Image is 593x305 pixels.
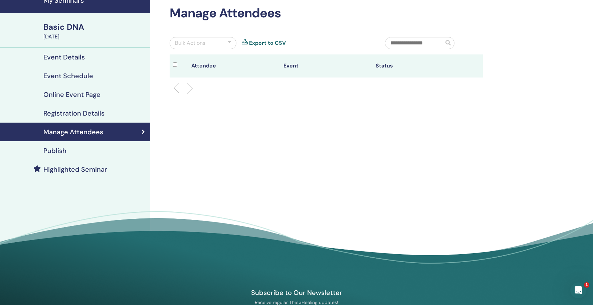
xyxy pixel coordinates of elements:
[43,165,107,173] h4: Highlighted Seminar
[584,282,589,288] span: 1
[39,21,150,41] a: Basic DNA[DATE]
[280,54,372,78] th: Event
[43,33,146,41] div: [DATE]
[43,147,66,155] h4: Publish
[43,72,93,80] h4: Event Schedule
[372,54,464,78] th: Status
[43,53,85,61] h4: Event Details
[170,6,483,21] h2: Manage Attendees
[43,128,103,136] h4: Manage Attendees
[570,282,586,298] iframe: Intercom live chat
[43,109,105,117] h4: Registration Details
[249,39,286,47] a: Export to CSV
[188,54,280,78] th: Attendee
[175,39,205,47] div: Bulk Actions
[219,288,374,297] h4: Subscribe to Our Newsletter
[43,91,101,99] h4: Online Event Page
[43,21,146,33] div: Basic DNA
